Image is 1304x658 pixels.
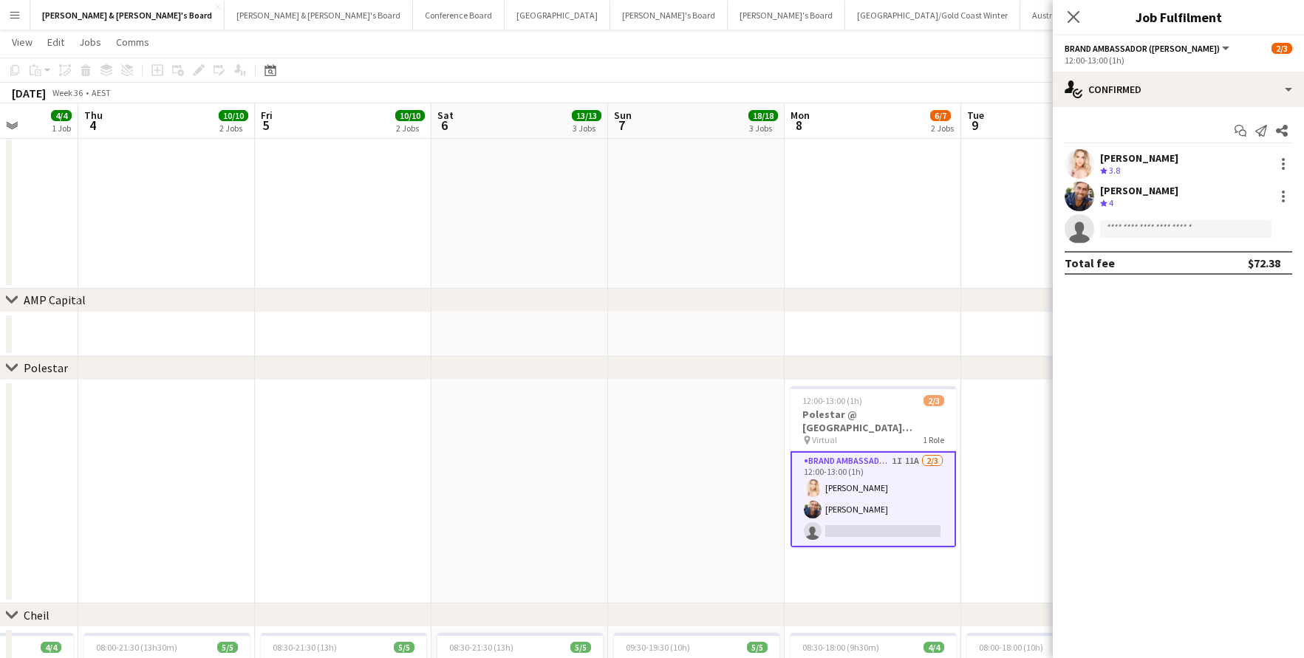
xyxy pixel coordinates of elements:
span: 09:30-19:30 (10h) [626,642,690,653]
span: 8 [788,117,810,134]
span: 12:00-13:00 (1h) [802,395,862,406]
div: [PERSON_NAME] [1100,151,1178,165]
span: 4/4 [41,642,61,653]
span: 13/13 [572,110,601,121]
span: 5 [259,117,273,134]
div: Cheil [24,608,50,623]
span: Week 36 [49,87,86,98]
span: Virtual [812,434,837,445]
span: 08:30-21:30 (13h) [273,642,337,653]
div: [PERSON_NAME] [1100,184,1178,197]
div: AEST [92,87,111,98]
span: 4/4 [51,110,72,121]
div: Total fee [1065,256,1115,270]
button: Conference Board [413,1,505,30]
a: View [6,32,38,52]
span: 08:30-21:30 (13h) [449,642,513,653]
div: 12:00-13:00 (1h) [1065,55,1292,66]
div: 2 Jobs [396,123,424,134]
span: Edit [47,35,64,49]
button: [GEOGRAPHIC_DATA]/Gold Coast Winter [845,1,1020,30]
div: 2 Jobs [219,123,248,134]
span: 1 Role [923,434,944,445]
div: 1 Job [52,123,71,134]
span: 4 [82,117,103,134]
span: 08:00-18:00 (10h) [979,642,1043,653]
a: Comms [110,32,155,52]
div: 3 Jobs [573,123,601,134]
span: 10/10 [219,110,248,121]
span: Tue [967,109,984,122]
span: 08:30-18:00 (9h30m) [802,642,879,653]
span: Mon [791,109,810,122]
span: 18/18 [748,110,778,121]
span: Brand Ambassador (Mon - Fri) [1065,43,1220,54]
button: Brand Ambassador ([PERSON_NAME]) [1065,43,1232,54]
span: Sat [437,109,454,122]
div: 3 Jobs [749,123,777,134]
span: 3.8 [1109,165,1120,176]
span: 6 [435,117,454,134]
span: 9 [965,117,984,134]
span: 4/4 [924,642,944,653]
span: 5/5 [394,642,414,653]
span: Fri [261,109,273,122]
span: 10/10 [395,110,425,121]
button: [GEOGRAPHIC_DATA] [505,1,610,30]
h3: Polestar @ [GEOGRAPHIC_DATA] Contemporary - BRIEFING CALL [791,408,956,434]
a: Edit [41,32,70,52]
button: [PERSON_NAME]'s Board [728,1,845,30]
div: Polestar [24,360,68,375]
span: Sun [614,109,632,122]
span: 6/7 [930,110,951,121]
span: 5/5 [570,642,591,653]
div: AMP Capital [24,292,86,307]
span: Jobs [79,35,101,49]
button: [PERSON_NAME] & [PERSON_NAME]'s Board [30,1,225,30]
span: Thu [84,109,103,122]
span: Comms [116,35,149,49]
button: [PERSON_NAME] & [PERSON_NAME]'s Board [225,1,413,30]
app-job-card: 12:00-13:00 (1h)2/3Polestar @ [GEOGRAPHIC_DATA] Contemporary - BRIEFING CALL Virtual1 RoleBrand A... [791,386,956,547]
app-card-role: Brand Ambassador ([PERSON_NAME])1I11A2/312:00-13:00 (1h)[PERSON_NAME][PERSON_NAME] [791,451,956,547]
button: [PERSON_NAME]'s Board [610,1,728,30]
div: Confirmed [1053,72,1304,107]
h3: Job Fulfilment [1053,7,1304,27]
div: 2 Jobs [931,123,954,134]
button: Australian Open [1020,1,1107,30]
a: Jobs [73,32,107,52]
span: View [12,35,33,49]
span: 4 [1109,197,1113,208]
span: 7 [612,117,632,134]
span: 5/5 [217,642,238,653]
div: $72.38 [1248,256,1280,270]
span: 08:00-21:30 (13h30m) [96,642,177,653]
div: [DATE] [12,86,46,100]
span: 2/3 [1271,43,1292,54]
span: 2/3 [924,395,944,406]
span: 5/5 [747,642,768,653]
